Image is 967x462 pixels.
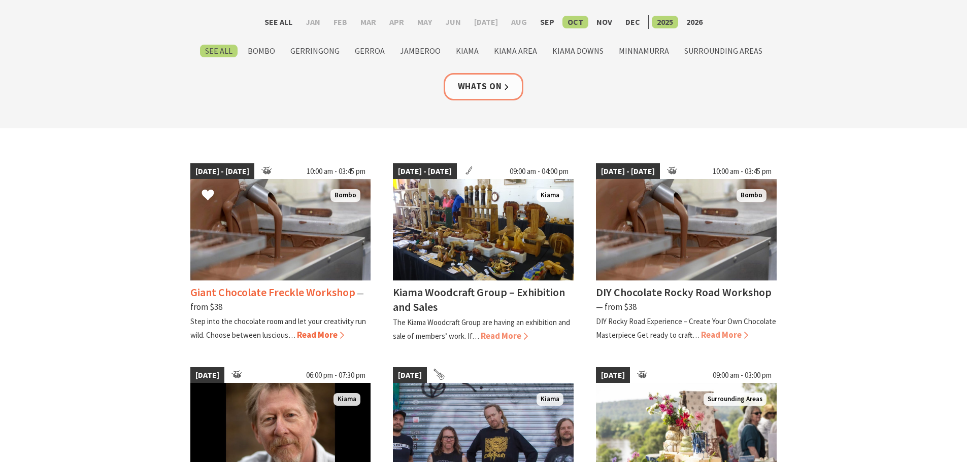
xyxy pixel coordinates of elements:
[620,16,645,28] label: Dec
[190,316,366,340] p: Step into the chocolate room and let your creativity run wild. Choose between luscious…
[596,316,776,340] p: DIY Rocky Road Experience – Create Your Own Chocolate Masterpiece Get ready to craft…
[243,45,280,57] label: Bombo
[190,367,224,383] span: [DATE]
[701,329,748,340] span: Read More
[596,301,637,312] span: ⁠— from $38
[393,163,457,180] span: [DATE] - [DATE]
[535,16,559,28] label: Sep
[393,285,565,314] h4: Kiama Woodcraft Group – Exhibition and Sales
[393,317,570,341] p: The Kiama Woodcraft Group are having an exhibition and sale of members’ work. If…
[301,367,371,383] span: 06:00 pm - 07:30 pm
[259,16,297,28] label: See All
[596,367,630,383] span: [DATE]
[190,163,371,343] a: [DATE] - [DATE] 10:00 am - 03:45 pm The Treat Factory Chocolate Production Bombo Giant Chocolate ...
[614,45,674,57] label: Minnamurra
[330,189,360,202] span: Bombo
[596,163,777,343] a: [DATE] - [DATE] 10:00 am - 03:45 pm Chocolate Production. The Treat Factory Bombo DIY Chocolate R...
[190,285,355,299] h4: Giant Chocolate Freckle Workshop
[481,330,528,341] span: Read More
[393,367,427,383] span: [DATE]
[328,16,352,28] label: Feb
[506,16,532,28] label: Aug
[596,285,772,299] h4: DIY Chocolate Rocky Road Workshop
[444,73,524,100] a: Whats On
[285,45,345,57] label: Gerringong
[191,179,224,213] button: Click to Favourite Giant Chocolate Freckle Workshop
[708,367,777,383] span: 09:00 am - 03:00 pm
[547,45,609,57] label: Kiama Downs
[489,45,542,57] label: Kiama Area
[350,45,390,57] label: Gerroa
[301,16,325,28] label: Jan
[704,393,766,406] span: Surrounding Areas
[708,163,777,180] span: 10:00 am - 03:45 pm
[679,45,768,57] label: Surrounding Areas
[737,189,766,202] span: Bombo
[334,393,360,406] span: Kiama
[302,163,371,180] span: 10:00 am - 03:45 pm
[393,163,574,343] a: [DATE] - [DATE] 09:00 am - 04:00 pm The wonders of wood Kiama Kiama Woodcraft Group – Exhibition ...
[596,179,777,280] img: Chocolate Production. The Treat Factory
[591,16,617,28] label: Nov
[384,16,409,28] label: Apr
[681,16,708,28] label: 2026
[190,163,254,180] span: [DATE] - [DATE]
[505,163,574,180] span: 09:00 am - 04:00 pm
[395,45,446,57] label: Jamberoo
[562,16,588,28] label: Oct
[469,16,503,28] label: [DATE]
[652,16,678,28] label: 2025
[596,163,660,180] span: [DATE] - [DATE]
[537,189,563,202] span: Kiama
[537,393,563,406] span: Kiama
[451,45,484,57] label: Kiama
[355,16,381,28] label: Mar
[190,179,371,280] img: The Treat Factory Chocolate Production
[297,329,344,340] span: Read More
[393,179,574,280] img: The wonders of wood
[412,16,437,28] label: May
[200,45,238,57] label: See All
[440,16,466,28] label: Jun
